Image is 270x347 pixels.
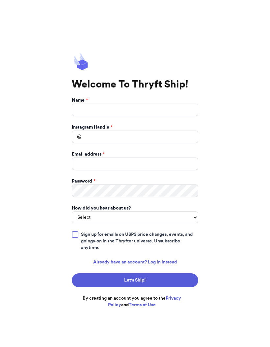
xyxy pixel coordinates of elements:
span: Sign up for emails on USPS price changes, events, and goings-on in the Thryfter universe. Unsubsc... [81,231,198,251]
a: Privacy Policy [108,296,181,307]
button: Let's Ship! [72,273,198,287]
div: @ [72,131,81,143]
label: How did you hear about us? [72,205,131,211]
h1: Welcome To Thryft Ship! [72,79,198,90]
a: Terms of Use [129,303,156,307]
label: Instagram Handle [72,124,113,131]
label: Password [72,178,95,185]
label: Name [72,97,88,104]
a: Already have an account? Log in instead [93,259,177,265]
label: Email address [72,151,105,158]
p: By creating an account you agree to the and [72,295,192,308]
